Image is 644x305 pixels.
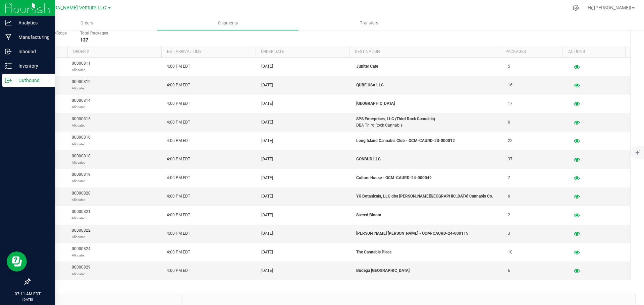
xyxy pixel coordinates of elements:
span: [DATE] [261,193,273,200]
span: 00000815 [72,116,91,129]
span: [DATE] [261,268,273,274]
span: 4:00 PM EDT [167,249,190,255]
th: Order date [256,46,350,58]
span: 4:00 PM EDT [167,212,190,218]
p: Allocated [72,271,91,277]
span: Transfers [351,20,387,26]
p: Allocated [72,234,91,240]
p: Budega [GEOGRAPHIC_DATA] [356,268,500,274]
p: Allocated [72,197,91,203]
span: 4:00 PM EDT [167,268,190,274]
span: 6 [508,268,510,274]
span: 7 [508,175,510,181]
span: 4:00 PM EDT [167,82,190,88]
span: 00000818 [72,153,91,166]
a: Shipments [157,16,299,30]
span: 6 [508,193,510,200]
span: 16 [508,82,513,88]
span: 4:00 PM EDT [167,100,190,107]
span: 37 [508,156,513,162]
th: Est. arrival time [161,46,255,58]
span: 00000819 [72,171,91,184]
p: Allocated [72,215,91,221]
p: Jupiter Cafe [356,63,500,70]
inline-svg: Outbound [5,77,12,84]
span: 6 [508,119,510,126]
span: 00000816 [72,134,91,147]
p: Allocated [72,122,91,129]
span: Hi, [PERSON_NAME]! [588,5,631,10]
span: Green [PERSON_NAME] Venture LLC. [26,5,107,11]
span: 4:00 PM EDT [167,193,190,200]
inline-svg: Analytics [5,19,12,26]
p: Allocated [72,104,91,110]
span: 00000820 [72,190,91,203]
th: Order # [67,46,161,58]
span: [DATE] [261,119,273,126]
p: Manufacturing [12,33,52,41]
span: [DATE] [261,138,273,144]
span: 00000812 [72,79,91,91]
th: Actions [562,46,625,58]
span: Shipments [209,20,247,26]
p: Inventory [12,62,52,70]
span: 00000811 [72,60,91,73]
p: Allocated [72,178,91,184]
span: 00000824 [72,246,91,258]
p: Allocated [72,159,91,166]
iframe: Resource center [7,251,27,272]
span: 00000814 [72,97,91,110]
span: 00000829 [72,264,91,277]
p: [DATE] [3,297,52,302]
span: 17 [508,100,513,107]
p: QUBE USA LLC [356,82,500,88]
span: 4:00 PM EDT [167,230,190,237]
p: Allocated [72,67,91,73]
span: 4:00 PM EDT [167,63,190,70]
p: Sacred Bloom [356,212,500,218]
span: 10 [508,249,513,255]
p: Allocated [72,85,91,91]
span: 4:00 PM EDT [167,156,190,162]
span: 3 [508,230,510,237]
th: Packages [500,46,562,58]
span: Total Packages [80,31,108,35]
a: Transfers [299,16,440,30]
span: 00000822 [72,227,91,240]
span: [DATE] [261,175,273,181]
span: [DATE] [261,230,273,237]
span: [DATE] [261,82,273,88]
inline-svg: Inbound [5,48,12,55]
div: Manage settings [572,5,580,11]
span: 22 [508,138,513,144]
p: Outbound [12,76,52,84]
span: 4:00 PM EDT [167,138,190,144]
p: [GEOGRAPHIC_DATA] [356,100,500,107]
p: [PERSON_NAME] [PERSON_NAME] - OCM-CAURD-24-000115 [356,230,500,237]
strong: 137 [80,37,88,43]
span: [DATE] [261,100,273,107]
span: 5 [508,63,510,70]
inline-svg: Manufacturing [5,34,12,41]
span: Orders [71,20,102,26]
p: 07:11 AM EDT [3,291,52,297]
p: The Cannabis Place [356,249,500,255]
span: 00000821 [72,209,91,221]
span: [DATE] [261,63,273,70]
inline-svg: Inventory [5,63,12,69]
p: DBA Third Rock Cannabis [356,122,500,129]
p: Inbound [12,48,52,56]
p: Analytics [12,19,52,27]
span: [DATE] [261,249,273,255]
p: YK Botanicals, LLC dba [PERSON_NAME][GEOGRAPHIC_DATA] Cannabis Co. [356,193,500,200]
span: [DATE] [261,212,273,218]
a: Orders [16,16,157,30]
p: Allocated [72,252,91,258]
span: 2 [508,212,510,218]
p: Culture House - OCM-CAURD-24-000049 [356,175,500,181]
p: Long Island Cannabis Club - OCM-CAURD-23-000012 [356,138,500,144]
p: CONBUD LLC [356,156,500,162]
th: Destination [350,46,500,58]
p: SPS Enterprises, LLC (Third Rock Cannabis) [356,116,500,122]
span: 4:00 PM EDT [167,119,190,126]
